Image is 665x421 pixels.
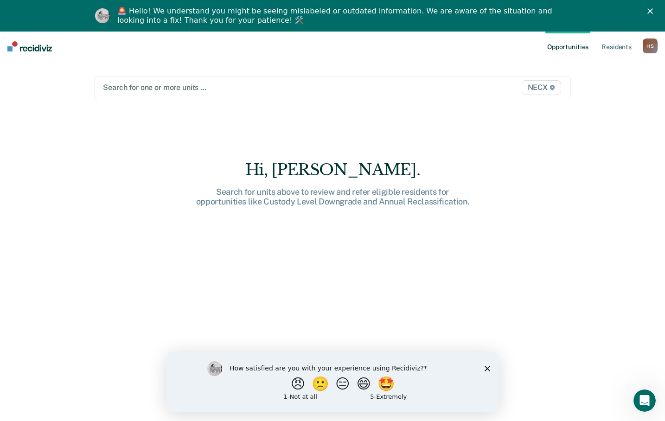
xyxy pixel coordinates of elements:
img: Recidiviz [7,41,52,51]
div: Search for units above to review and refer eligible residents for opportunities like Custody Leve... [184,187,481,207]
span: NECX [522,80,561,95]
button: HS [643,38,658,53]
div: Hi, [PERSON_NAME]. [184,160,481,179]
div: H S [643,38,658,53]
a: Opportunities [545,32,590,61]
div: 🚨 Hello! We understand you might be seeing mislabeled or outdated information. We are aware of th... [117,6,555,25]
iframe: Intercom live chat [633,389,656,412]
img: Profile image for Kim [95,8,110,23]
a: Residents [600,32,633,61]
div: Close [647,8,657,14]
iframe: Survey by Kim from Recidiviz [166,352,499,412]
